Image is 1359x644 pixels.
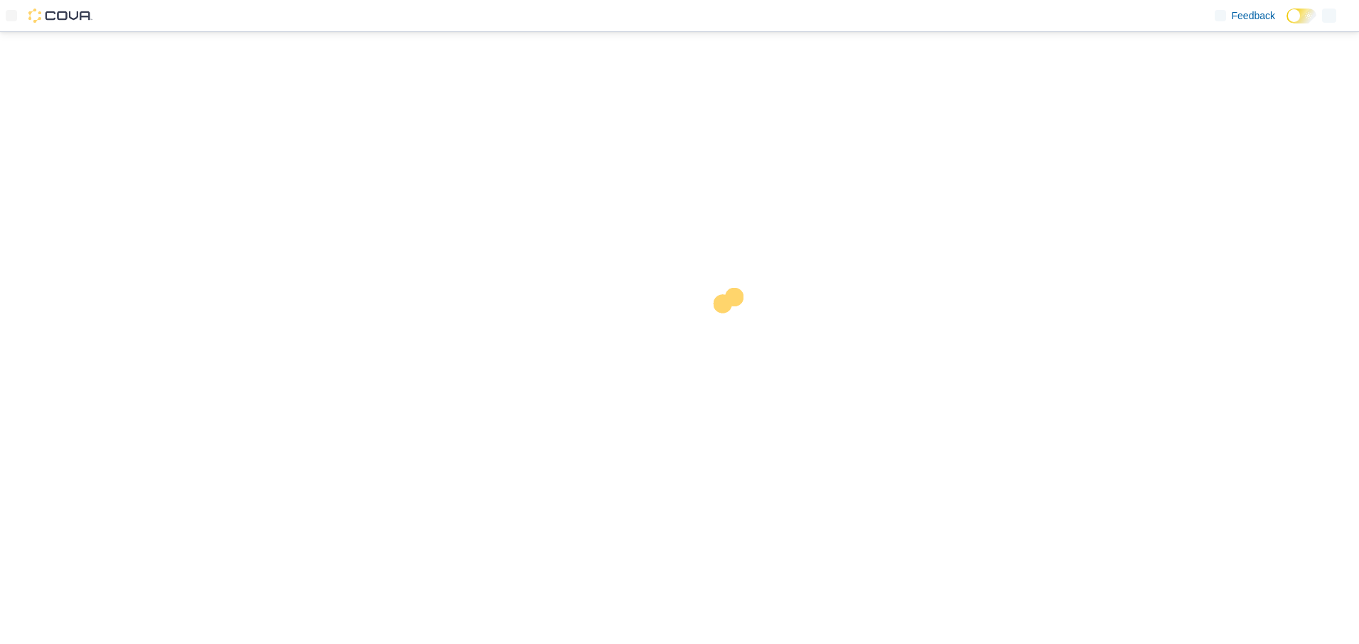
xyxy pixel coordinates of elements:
[28,9,92,23] img: Cova
[1287,9,1316,23] input: Dark Mode
[1209,1,1281,30] a: Feedback
[1232,9,1275,23] span: Feedback
[679,277,786,384] img: cova-loader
